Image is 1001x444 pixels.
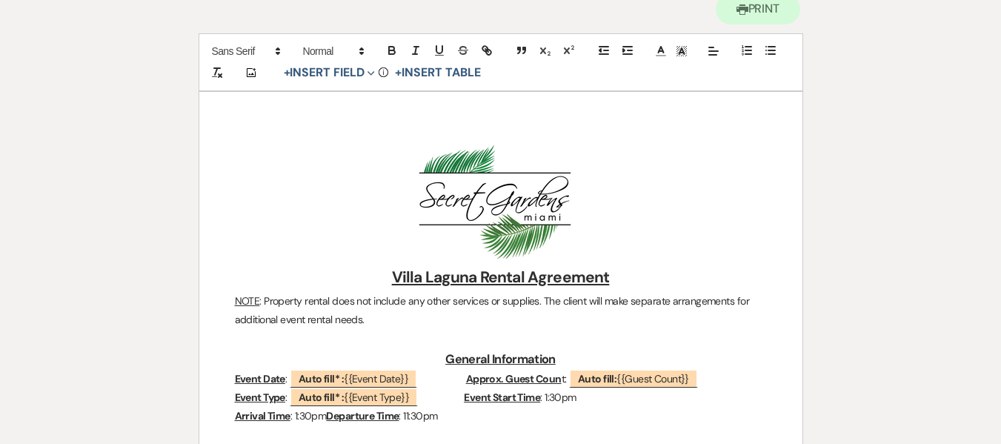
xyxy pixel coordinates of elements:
span: + [284,67,290,79]
span: {{Event Date}} [290,369,417,388]
u: Event Start Time [464,391,540,404]
u: NOTE [235,294,260,308]
u: Villa Laguna Rental Agreement [392,267,610,288]
p: : 1:30pm : 11:30pm [235,407,767,425]
span: Text Color [651,42,671,60]
span: {{Event Type}} [290,388,418,406]
p: : : 1:30pm [235,388,767,407]
b: Auto fill* : [299,372,344,385]
p: : Property rental does not include any other services or supplies. The client will make separate ... [235,292,767,329]
span: Text Background Color [671,42,692,60]
span: {{Guest Count}} [569,369,698,388]
p: : t: [235,370,767,388]
u: General Information [445,351,556,367]
button: Insert Field [279,64,381,82]
b: Auto fill: [578,372,616,385]
u: Event Date [235,372,285,385]
img: Screenshot 2025-01-17 at 1.12.54 PM.png [388,142,610,264]
span: + [395,67,402,79]
b: Auto fill* : [299,391,344,404]
button: +Insert Table [390,64,485,82]
span: Alignment [703,42,724,60]
u: Departure Time [326,409,399,423]
u: Approx. Guest Coun [466,372,562,385]
u: Event Type [235,391,285,404]
u: Arrival Time [235,409,290,423]
span: Header Formats [296,42,369,60]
